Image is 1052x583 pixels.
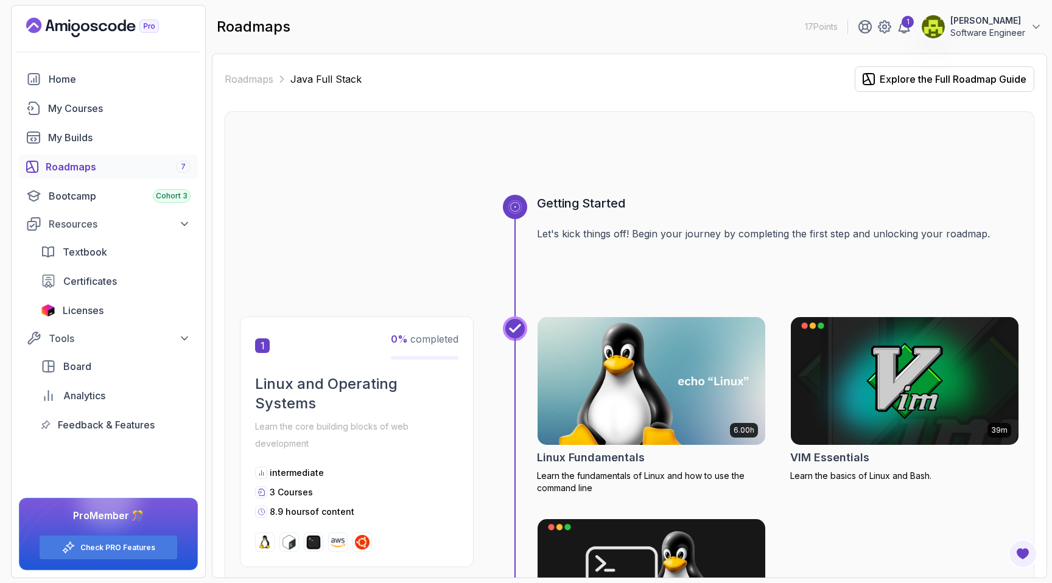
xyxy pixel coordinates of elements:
[1008,539,1037,568] button: Open Feedback Button
[991,425,1008,435] p: 39m
[537,195,1019,212] h3: Getting Started
[791,317,1019,445] img: VIM Essentials card
[33,413,198,437] a: feedback
[790,449,869,466] h2: VIM Essentials
[63,388,105,403] span: Analytics
[880,72,1026,86] div: Explore the Full Roadmap Guide
[225,72,273,86] a: Roadmaps
[19,125,198,150] a: builds
[49,217,191,231] div: Resources
[49,189,191,203] div: Bootcamp
[46,159,191,174] div: Roadmaps
[391,333,408,345] span: 0 %
[270,506,354,518] p: 8.9 hours of content
[63,245,107,259] span: Textbook
[33,269,198,293] a: certificates
[537,449,645,466] h2: Linux Fundamentals
[537,226,1019,241] p: Let's kick things off! Begin your journey by completing the first step and unlocking your roadmap.
[790,470,1019,482] p: Learn the basics of Linux and Bash.
[19,96,198,120] a: courses
[19,184,198,208] a: bootcamp
[391,333,458,345] span: completed
[537,470,766,494] p: Learn the fundamentals of Linux and how to use the command line
[855,66,1034,92] button: Explore the Full Roadmap Guide
[181,162,186,172] span: 7
[19,213,198,235] button: Resources
[255,374,458,413] h2: Linux and Operating Systems
[33,240,198,264] a: textbook
[19,155,198,179] a: roadmaps
[255,418,458,452] p: Learn the core building blocks of web development
[270,487,313,497] span: 3 Courses
[306,535,321,550] img: terminal logo
[355,535,370,550] img: ubuntu logo
[49,72,191,86] div: Home
[39,535,178,560] button: Check PRO Features
[58,417,155,432] span: Feedback & Features
[921,15,1042,39] button: user profile image[PERSON_NAME]Software Engineer
[80,543,155,553] a: Check PRO Features
[902,16,914,28] div: 1
[63,359,91,374] span: Board
[897,19,911,34] a: 1
[33,354,198,379] a: board
[538,317,765,445] img: Linux Fundamentals card
[33,298,198,323] a: licenses
[49,331,191,346] div: Tools
[331,535,345,550] img: aws logo
[734,425,754,435] p: 6.00h
[48,101,191,116] div: My Courses
[33,383,198,408] a: analytics
[63,303,103,318] span: Licenses
[19,327,198,349] button: Tools
[537,316,766,494] a: Linux Fundamentals card6.00hLinux FundamentalsLearn the fundamentals of Linux and how to use the ...
[790,316,1019,482] a: VIM Essentials card39mVIM EssentialsLearn the basics of Linux and Bash.
[805,21,838,33] p: 17 Points
[282,535,296,550] img: bash logo
[258,535,272,550] img: linux logo
[270,467,324,479] p: intermediate
[255,338,270,353] span: 1
[19,67,198,91] a: home
[26,18,187,37] a: Landing page
[156,191,188,201] span: Cohort 3
[290,72,362,86] p: Java Full Stack
[63,274,117,288] span: Certificates
[950,27,1025,39] p: Software Engineer
[48,130,191,145] div: My Builds
[41,304,55,316] img: jetbrains icon
[922,15,945,38] img: user profile image
[950,15,1025,27] p: [PERSON_NAME]
[217,17,290,37] h2: roadmaps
